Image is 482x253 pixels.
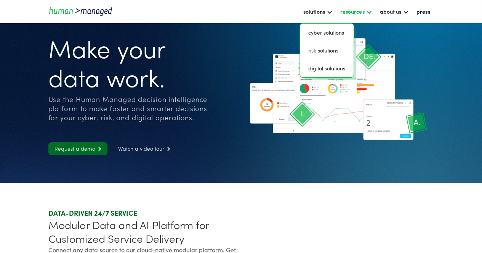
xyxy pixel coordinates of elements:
g: Overly permissive storage containing sensitive data [252,89,295,91]
g: Restricted [280,106,287,107]
div: about us [380,7,401,16]
g: A. [413,119,420,125]
div: DATA-DRIVEN 24/7 SERVICE [48,208,238,218]
div: resources [336,5,376,18]
h1: Make your data work. [48,33,214,91]
g: steps to eradicate violation [367,130,389,132]
div: resources [340,7,364,16]
a: Watch a video tour [112,142,176,155]
div: about us [376,5,412,18]
div: solutions [303,7,325,16]
a: digital solutions [303,62,351,74]
g: Eradicate Progress [387,102,403,104]
a: Cyber solutions [303,27,351,38]
g: DE. [364,54,375,59]
span:  [164,146,170,151]
a: Request a demo [48,142,107,155]
g: Cloud Misconfigurations [278,81,293,82]
g: 5 [410,102,411,104]
g: /4 [361,41,363,43]
div: solutions [299,5,336,18]
g: / [409,102,410,103]
g: 0 [360,41,361,43]
a: home [48,6,117,16]
g: Asset Management [278,70,290,72]
div: Use the Human Managed decision intelligence platform to make faster and smarter decisions for you... [48,95,214,122]
span:  [95,146,101,151]
a: press [412,5,434,18]
g: I. [301,111,304,116]
g: Violation Age [357,79,366,80]
div: Modular Data and AI Platform for Customized Service Delivery [48,218,238,245]
g: Intel [252,86,256,88]
g: Historical View [302,99,312,100]
g: Execute [366,115,372,117]
a: risk solutions [303,45,351,56]
g: Enterprise Security [278,74,289,75]
g: Home [278,62,282,64]
g: Thu [358,121,360,122]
